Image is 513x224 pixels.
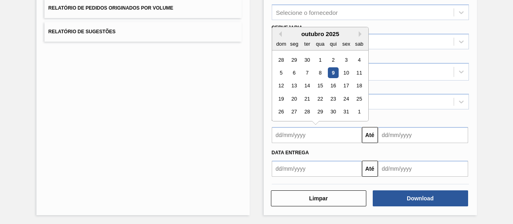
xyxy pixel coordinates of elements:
[353,67,364,78] div: Choose sábado, 11 de outubro de 2025
[353,54,364,65] div: Choose sábado, 4 de outubro de 2025
[276,38,287,49] div: dom
[327,107,338,117] div: Choose quinta-feira, 30 de outubro de 2025
[272,127,362,143] input: dd/mm/yyyy
[315,54,325,65] div: Choose quarta-feira, 1 de outubro de 2025
[362,127,378,143] button: Até
[276,67,287,78] div: Choose domingo, 5 de outubro de 2025
[272,30,368,37] div: outubro 2025
[315,38,325,49] div: qua
[301,54,312,65] div: Choose terça-feira, 30 de setembro de 2025
[272,161,362,177] input: dd/mm/yyyy
[301,107,312,117] div: Choose terça-feira, 28 de outubro de 2025
[327,54,338,65] div: Choose quinta-feira, 2 de outubro de 2025
[276,54,287,65] div: Choose domingo, 28 de setembro de 2025
[341,107,351,117] div: Choose sexta-feira, 31 de outubro de 2025
[353,93,364,104] div: Choose sábado, 25 de outubro de 2025
[289,38,299,49] div: seg
[301,67,312,78] div: Choose terça-feira, 7 de outubro de 2025
[289,93,299,104] div: Choose segunda-feira, 20 de outubro de 2025
[378,161,468,177] input: dd/mm/yyyy
[289,54,299,65] div: Choose segunda-feira, 29 de setembro de 2025
[341,67,351,78] div: Choose sexta-feira, 10 de outubro de 2025
[378,127,468,143] input: dd/mm/yyyy
[48,5,174,11] span: Relatório de Pedidos Originados por Volume
[301,93,312,104] div: Choose terça-feira, 21 de outubro de 2025
[48,29,116,34] span: Relatório de Sugestões
[353,38,364,49] div: sab
[289,107,299,117] div: Choose segunda-feira, 27 de outubro de 2025
[275,53,366,118] div: month 2025-10
[353,81,364,91] div: Choose sábado, 18 de outubro de 2025
[327,81,338,91] div: Choose quinta-feira, 16 de outubro de 2025
[327,67,338,78] div: Choose quinta-feira, 9 de outubro de 2025
[327,38,338,49] div: qui
[271,190,366,206] button: Limpar
[301,38,312,49] div: ter
[289,81,299,91] div: Choose segunda-feira, 13 de outubro de 2025
[327,93,338,104] div: Choose quinta-feira, 23 de outubro de 2025
[359,31,364,37] button: Next Month
[315,67,325,78] div: Choose quarta-feira, 8 de outubro de 2025
[373,190,468,206] button: Download
[272,150,309,155] span: Data Entrega
[301,81,312,91] div: Choose terça-feira, 14 de outubro de 2025
[276,93,287,104] div: Choose domingo, 19 de outubro de 2025
[276,31,282,37] button: Previous Month
[341,54,351,65] div: Choose sexta-feira, 3 de outubro de 2025
[362,161,378,177] button: Até
[289,67,299,78] div: Choose segunda-feira, 6 de outubro de 2025
[276,81,287,91] div: Choose domingo, 12 de outubro de 2025
[315,93,325,104] div: Choose quarta-feira, 22 de outubro de 2025
[341,38,351,49] div: sex
[276,9,338,16] div: Selecione o fornecedor
[341,93,351,104] div: Choose sexta-feira, 24 de outubro de 2025
[341,81,351,91] div: Choose sexta-feira, 17 de outubro de 2025
[315,107,325,117] div: Choose quarta-feira, 29 de outubro de 2025
[44,22,242,42] button: Relatório de Sugestões
[276,107,287,117] div: Choose domingo, 26 de outubro de 2025
[315,81,325,91] div: Choose quarta-feira, 15 de outubro de 2025
[272,25,303,30] label: Cervejaria
[353,107,364,117] div: Choose sábado, 1 de novembro de 2025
